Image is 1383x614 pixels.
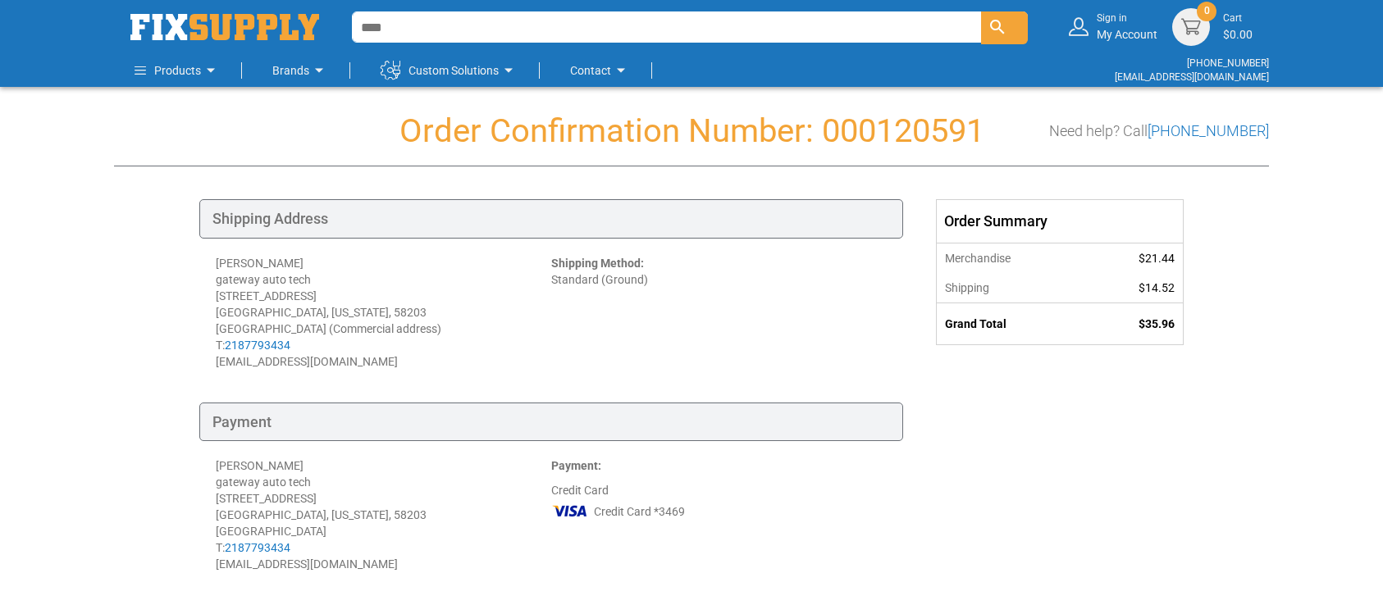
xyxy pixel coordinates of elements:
[1223,28,1253,41] span: $0.00
[130,14,319,40] a: store logo
[216,255,551,370] div: [PERSON_NAME] gateway auto tech [STREET_ADDRESS] [GEOGRAPHIC_DATA], [US_STATE], 58203 [GEOGRAPHIC...
[551,498,589,523] img: VI
[1139,281,1175,294] span: $14.52
[199,199,903,239] div: Shipping Address
[937,200,1183,243] div: Order Summary
[551,257,644,270] strong: Shipping Method:
[1223,11,1253,25] small: Cart
[1139,317,1175,330] span: $35.96
[199,403,903,442] div: Payment
[225,339,290,352] a: 2187793434
[551,459,601,472] strong: Payment:
[1097,11,1157,42] div: My Account
[1115,71,1269,83] a: [EMAIL_ADDRESS][DOMAIN_NAME]
[945,317,1006,330] strong: Grand Total
[551,457,887,572] div: Credit Card
[937,273,1087,303] th: Shipping
[114,113,1269,149] h1: Order Confirmation Number: 000120591
[1049,123,1269,139] h3: Need help? Call
[135,54,221,87] a: Products
[272,54,329,87] a: Brands
[1097,11,1157,25] small: Sign in
[551,255,887,370] div: Standard (Ground)
[1148,122,1269,139] a: [PHONE_NUMBER]
[225,541,290,554] a: 2187793434
[1187,57,1269,69] a: [PHONE_NUMBER]
[130,14,319,40] img: Fix Industrial Supply
[1204,4,1210,18] span: 0
[381,54,518,87] a: Custom Solutions
[1139,252,1175,265] span: $21.44
[216,457,551,572] div: [PERSON_NAME] gateway auto tech [STREET_ADDRESS] [GEOGRAPHIC_DATA], [US_STATE], 58203 [GEOGRAPHIC...
[570,54,631,87] a: Contact
[937,243,1087,273] th: Merchandise
[594,503,685,520] span: Credit Card *3469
